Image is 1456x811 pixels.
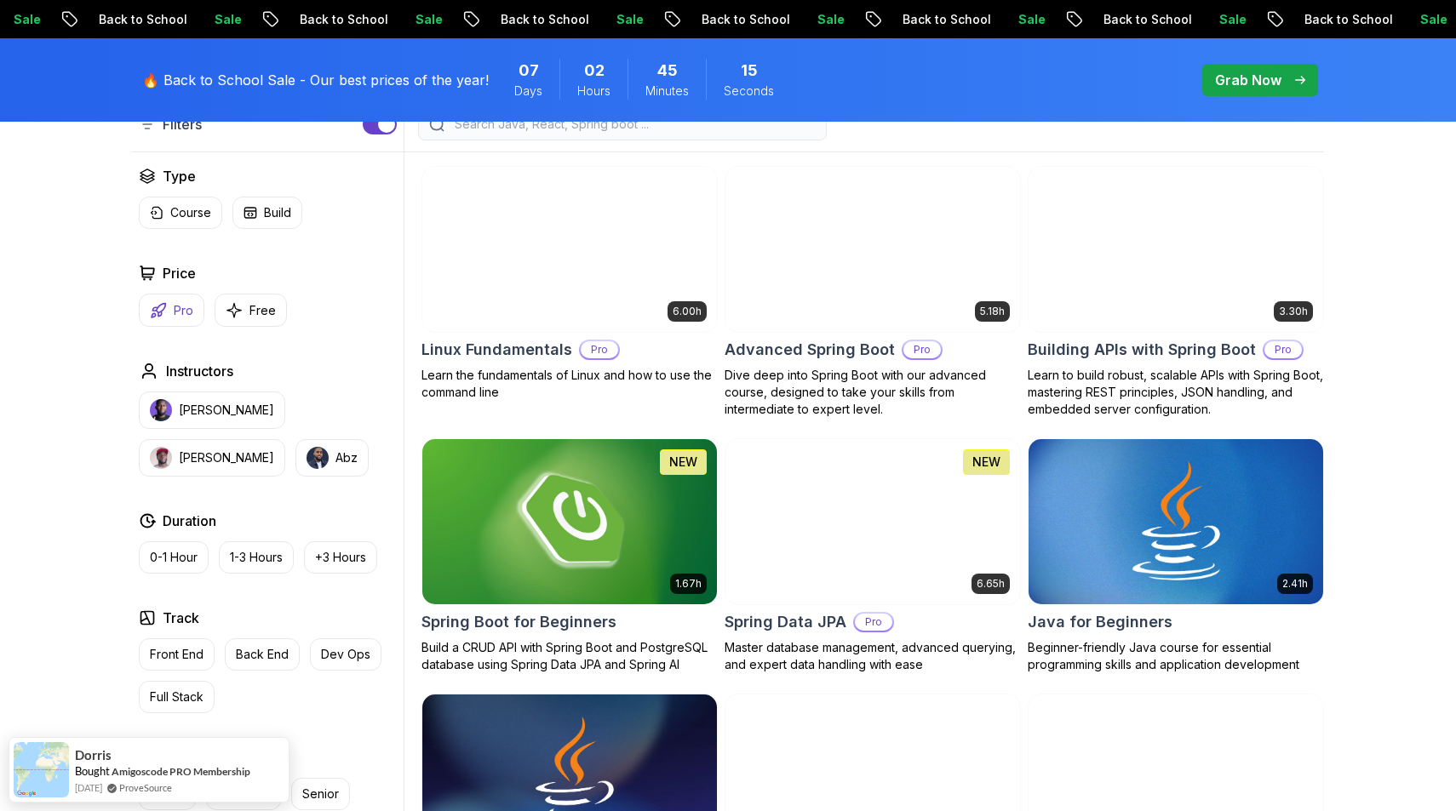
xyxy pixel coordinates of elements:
[174,302,193,319] p: Pro
[72,11,187,28] p: Back to School
[388,11,443,28] p: Sale
[741,59,758,83] span: 15 Seconds
[514,83,542,100] span: Days
[577,83,610,100] span: Hours
[321,646,370,663] p: Dev Ops
[1028,367,1324,418] p: Learn to build robust, scalable APIs with Spring Boot, mastering REST principles, JSON handling, ...
[14,742,69,797] img: provesource social proof notification image
[310,638,381,671] button: Dev Ops
[875,11,991,28] p: Back to School
[139,541,209,574] button: 0-1 Hour
[166,361,233,381] h2: Instructors
[725,610,846,634] h2: Spring Data JPA
[657,59,678,83] span: 45 Minutes
[307,447,329,469] img: instructor img
[139,638,215,671] button: Front End
[291,778,350,810] button: Senior
[991,11,1046,28] p: Sale
[589,11,644,28] p: Sale
[1215,70,1281,90] p: Grab Now
[1028,166,1324,418] a: Building APIs with Spring Boot card3.30hBuilding APIs with Spring BootProLearn to build robust, s...
[725,338,895,362] h2: Advanced Spring Boot
[230,549,283,566] p: 1-3 Hours
[1028,610,1172,634] h2: Java for Beginners
[421,610,616,634] h2: Spring Boot for Beginners
[170,204,211,221] p: Course
[139,197,222,229] button: Course
[295,439,369,477] button: instructor imgAbz
[1192,11,1247,28] p: Sale
[150,399,172,421] img: instructor img
[421,639,718,673] p: Build a CRUD API with Spring Boot and PostgreSQL database using Spring Data JPA and Spring AI
[163,166,196,186] h2: Type
[422,167,717,332] img: Linux Fundamentals card
[302,785,339,802] p: Senior
[421,367,718,401] p: Learn the fundamentals of Linux and how to use the command line
[335,449,358,466] p: Abz
[725,439,1020,604] img: Spring Data JPA card
[232,197,302,229] button: Build
[315,549,366,566] p: +3 Hours
[1029,439,1323,604] img: Java for Beginners card
[725,438,1021,673] a: Spring Data JPA card6.65hNEWSpring Data JPAProMaster database management, advanced querying, and ...
[150,688,203,705] p: Full Stack
[1393,11,1447,28] p: Sale
[272,11,388,28] p: Back to School
[225,638,300,671] button: Back End
[150,549,198,566] p: 0-1 Hour
[1029,167,1323,332] img: Building APIs with Spring Boot card
[421,166,718,401] a: Linux Fundamentals card6.00hLinux FundamentalsProLearn the fundamentals of Linux and how to use t...
[725,367,1021,418] p: Dive deep into Spring Boot with our advanced course, designed to take your skills from intermedia...
[119,780,172,795] a: ProveSource
[581,341,618,358] p: Pro
[139,294,204,327] button: Pro
[645,83,689,100] span: Minutes
[1264,341,1302,358] p: Pro
[142,70,489,90] p: 🔥 Back to School Sale - Our best prices of the year!
[1277,11,1393,28] p: Back to School
[519,59,539,83] span: 7 Days
[422,439,717,604] img: Spring Boot for Beginners card
[163,608,199,628] h2: Track
[1028,639,1324,673] p: Beginner-friendly Java course for essential programming skills and application development
[75,780,102,795] span: [DATE]
[139,681,215,713] button: Full Stack
[163,114,202,134] p: Filters
[236,646,289,663] p: Back End
[855,614,892,631] p: Pro
[1028,338,1256,362] h2: Building APIs with Spring Boot
[179,449,274,466] p: [PERSON_NAME]
[669,454,697,471] p: NEW
[75,764,110,778] span: Bought
[139,439,285,477] button: instructor img[PERSON_NAME]
[215,294,287,327] button: Free
[724,83,774,100] span: Seconds
[249,302,276,319] p: Free
[673,305,702,318] p: 6.00h
[451,116,816,133] input: Search Java, React, Spring boot ...
[163,511,216,531] h2: Duration
[725,166,1021,418] a: Advanced Spring Boot card5.18hAdvanced Spring BootProDive deep into Spring Boot with our advanced...
[725,167,1020,332] img: Advanced Spring Boot card
[112,765,250,778] a: Amigoscode PRO Membership
[150,447,172,469] img: instructor img
[421,438,718,673] a: Spring Boot for Beginners card1.67hNEWSpring Boot for BeginnersBuild a CRUD API with Spring Boot ...
[1076,11,1192,28] p: Back to School
[1028,438,1324,673] a: Java for Beginners card2.41hJava for BeginnersBeginner-friendly Java course for essential program...
[725,639,1021,673] p: Master database management, advanced querying, and expert data handling with ease
[219,541,294,574] button: 1-3 Hours
[75,748,112,762] span: Dorris
[1279,305,1308,318] p: 3.30h
[150,646,203,663] p: Front End
[187,11,242,28] p: Sale
[903,341,941,358] p: Pro
[304,541,377,574] button: +3 Hours
[584,59,605,83] span: 2 Hours
[264,204,291,221] p: Build
[139,391,285,429] button: instructor img[PERSON_NAME]
[163,263,196,283] h2: Price
[473,11,589,28] p: Back to School
[179,402,274,419] p: [PERSON_NAME]
[972,454,1000,471] p: NEW
[1282,577,1308,591] p: 2.41h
